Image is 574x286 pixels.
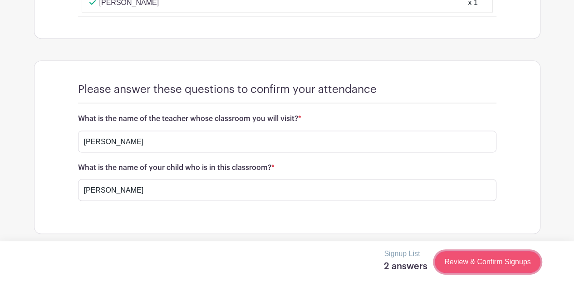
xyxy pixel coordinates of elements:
a: Review & Confirm Signups [435,251,540,273]
h6: What is the name of the teacher whose classroom you will visit? [78,114,496,123]
input: Type your answer [78,131,496,152]
input: Type your answer [78,179,496,201]
h5: 2 answers [384,261,427,272]
h6: What is the name of your child who is in this classroom? [78,163,496,172]
p: Signup List [384,248,427,259]
h4: Please answer these questions to confirm your attendance [78,82,377,96]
